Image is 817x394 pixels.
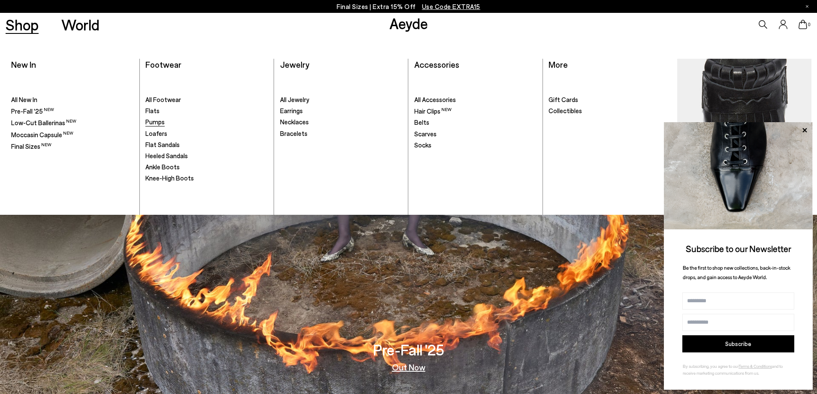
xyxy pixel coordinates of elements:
a: Ankle Boots [145,163,268,171]
img: Mobile_e6eede4d-78b8-4bd1-ae2a-4197e375e133_900x.jpg [678,59,811,209]
span: Bracelets [280,129,308,137]
a: Pre-Fall '25 [11,107,134,116]
span: Pumps [145,118,165,126]
h3: Pre-Fall '25 [373,342,444,357]
a: Scarves [414,130,537,138]
a: Moccasin Capsule [11,130,134,139]
span: All New In [11,96,37,103]
span: Earrings [280,107,303,114]
span: Belts [414,118,429,126]
span: Necklaces [280,118,309,126]
span: Gift Cards [549,96,578,103]
a: Knee-High Boots [145,174,268,183]
a: Collectibles [549,107,672,115]
span: Subscribe to our Newsletter [686,243,791,254]
span: Pre-Fall '25 [11,107,54,115]
a: Necklaces [280,118,403,126]
span: Final Sizes [11,142,51,150]
a: Footwear [145,59,181,69]
a: Pumps [145,118,268,126]
img: ca3f721fb6ff708a270709c41d776025.jpg [664,122,813,229]
a: Bracelets [280,129,403,138]
a: Loafers [145,129,268,138]
span: Flats [145,107,160,114]
span: Low-Cut Ballerinas [11,119,76,126]
a: 0 [799,20,807,29]
a: Aeyde [389,14,428,32]
span: Heeled Sandals [145,152,188,159]
span: 0 [807,22,811,27]
span: Scarves [414,130,437,138]
a: All Accessories [414,96,537,104]
span: Flat Sandals [145,141,180,148]
a: Earrings [280,107,403,115]
a: Shop [6,17,39,32]
a: Jewelry [280,59,309,69]
a: Out Now [392,363,425,371]
button: Subscribe [682,335,794,352]
a: World [61,17,99,32]
span: All Jewelry [280,96,309,103]
a: All Jewelry [280,96,403,104]
span: Hair Clips [414,107,452,115]
span: Moccasin Capsule [11,131,73,138]
a: Flats [145,107,268,115]
span: Loafers [145,129,167,137]
a: Low-Cut Ballerinas [11,118,134,127]
span: Collectibles [549,107,582,114]
span: Knee-High Boots [145,174,194,182]
a: Final Sizes [11,142,134,151]
a: Accessories [414,59,459,69]
a: Heeled Sandals [145,152,268,160]
a: Terms & Conditions [739,364,772,369]
a: Gift Cards [549,96,672,104]
a: Moccasin Capsule [678,59,811,209]
span: Navigate to /collections/ss25-final-sizes [422,3,480,10]
p: Final Sizes | Extra 15% Off [337,1,480,12]
span: By subscribing, you agree to our [683,364,739,369]
a: New In [11,59,36,69]
a: All Footwear [145,96,268,104]
span: Ankle Boots [145,163,180,171]
span: All Footwear [145,96,181,103]
a: More [549,59,568,69]
span: Be the first to shop new collections, back-in-stock drops, and gain access to Aeyde World. [683,265,790,280]
a: Socks [414,141,537,150]
a: All New In [11,96,134,104]
span: All Accessories [414,96,456,103]
a: Belts [414,118,537,127]
span: Socks [414,141,431,149]
a: Hair Clips [414,107,537,116]
a: Flat Sandals [145,141,268,149]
